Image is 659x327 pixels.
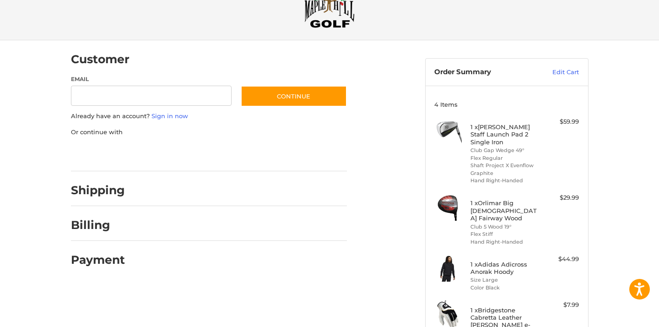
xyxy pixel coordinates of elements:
[583,302,659,327] iframe: Google Customer Reviews
[151,112,188,120] a: Sign in now
[470,223,540,231] li: Club 5 Wood 19°
[470,162,540,177] li: Shaft Project X Evenflow Graphite
[434,101,579,108] h3: 4 Items
[470,177,540,185] li: Hand Right-Handed
[543,117,579,126] div: $59.99
[543,300,579,310] div: $7.99
[470,276,540,284] li: Size Large
[470,199,540,222] h4: 1 x Orlimar Big [DEMOGRAPHIC_DATA] Fairway Wood
[71,183,125,197] h2: Shipping
[241,86,347,107] button: Continue
[470,123,540,146] h4: 1 x [PERSON_NAME] Staff Launch Pad 2 Single Iron
[470,154,540,162] li: Flex Regular
[71,112,347,121] p: Already have an account?
[533,68,579,77] a: Edit Cart
[470,261,540,276] h4: 1 x Adidas Adicross Anorak Hoody
[543,193,579,202] div: $29.99
[71,218,124,232] h2: Billing
[470,284,540,292] li: Color Black
[543,255,579,264] div: $44.99
[470,238,540,246] li: Hand Right-Handed
[71,52,130,66] h2: Customer
[71,75,232,83] label: Email
[470,147,540,154] li: Club Gap Wedge 49°
[68,146,136,162] iframe: PayPal-paypal
[434,68,533,77] h3: Order Summary
[223,146,292,162] iframe: PayPal-venmo
[71,128,347,137] p: Or continue with
[470,230,540,238] li: Flex Stiff
[71,253,125,267] h2: Payment
[146,146,214,162] iframe: PayPal-paylater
